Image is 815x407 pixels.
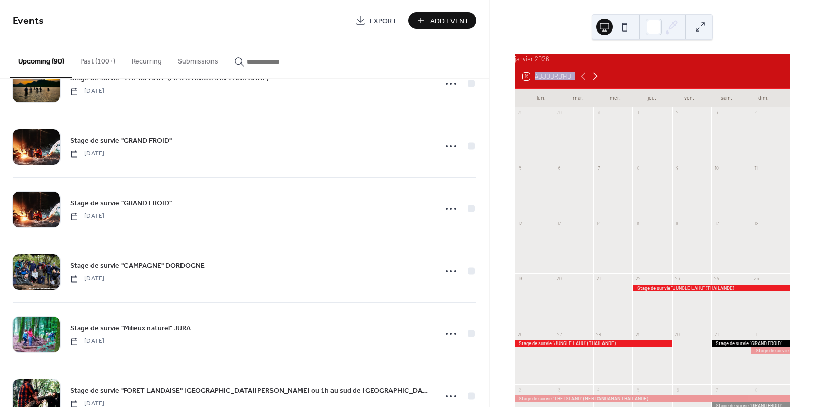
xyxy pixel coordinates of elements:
[556,387,562,393] div: 3
[517,276,523,282] div: 19
[714,276,720,282] div: 24
[430,16,469,26] span: Add Event
[70,337,104,346] span: [DATE]
[70,260,205,271] a: Stage de survie "CAMPAGNE" DORDOGNE
[632,285,790,291] div: Stage de survie "JUNGLE LAHU" (THAILANDE)
[560,89,597,107] div: mar.
[70,87,104,96] span: [DATE]
[70,386,430,396] span: Stage de survie "FORET LANDAISE" [GEOGRAPHIC_DATA][PERSON_NAME] ou 1h au sud de [GEOGRAPHIC_DATA]
[519,70,577,82] button: 16Aujourd'hui
[596,110,602,116] div: 31
[711,340,790,347] div: Stage de survie "GRAND FROID"
[70,197,172,209] a: Stage de survie "GRAND FROID"
[10,41,72,78] button: Upcoming (90)
[674,331,680,337] div: 30
[517,165,523,171] div: 5
[671,89,708,107] div: ven.
[370,16,397,26] span: Export
[70,323,191,334] span: Stage de survie "Milieux naturel" JURA
[745,89,782,107] div: dim.
[70,149,104,159] span: [DATE]
[597,89,634,107] div: mer.
[556,276,562,282] div: 20
[635,331,641,337] div: 29
[714,331,720,337] div: 31
[556,165,562,171] div: 6
[596,165,602,171] div: 7
[596,387,602,393] div: 4
[170,41,226,77] button: Submissions
[674,165,680,171] div: 9
[714,387,720,393] div: 7
[753,331,759,337] div: 1
[753,110,759,116] div: 4
[753,387,759,393] div: 8
[596,276,602,282] div: 21
[635,110,641,116] div: 1
[674,221,680,227] div: 16
[556,221,562,227] div: 13
[124,41,170,77] button: Recurring
[72,41,124,77] button: Past (100+)
[714,165,720,171] div: 10
[70,136,172,146] span: Stage de survie "GRAND FROID"
[635,387,641,393] div: 5
[517,110,523,116] div: 29
[674,276,680,282] div: 23
[753,276,759,282] div: 25
[515,340,672,347] div: Stage de survie "JUNGLE LAHU" (THAILANDE)
[517,387,523,393] div: 2
[348,12,404,29] a: Export
[70,135,172,146] a: Stage de survie "GRAND FROID"
[70,385,430,396] a: Stage de survie "FORET LANDAISE" [GEOGRAPHIC_DATA][PERSON_NAME] ou 1h au sud de [GEOGRAPHIC_DATA]
[714,110,720,116] div: 3
[635,165,641,171] div: 8
[633,89,671,107] div: jeu.
[556,331,562,337] div: 27
[674,387,680,393] div: 6
[70,198,172,209] span: Stage de survie "GRAND FROID"
[635,276,641,282] div: 22
[517,331,523,337] div: 26
[674,110,680,116] div: 2
[517,221,523,227] div: 12
[751,347,790,354] div: Stage de survie "THE ISLAND" (MER D'ANDAMAN THAILANDE)
[70,261,205,271] span: Stage de survie "CAMPAGNE" DORDOGNE
[753,221,759,227] div: 18
[408,12,476,29] button: Add Event
[70,73,269,84] span: Stage de survie "THE ISLAND" (MER D'ANDAMAN THAILANDE)
[596,221,602,227] div: 14
[708,89,745,107] div: sam.
[13,11,44,31] span: Events
[714,221,720,227] div: 17
[556,110,562,116] div: 30
[596,331,602,337] div: 28
[70,212,104,221] span: [DATE]
[70,274,104,284] span: [DATE]
[635,221,641,227] div: 15
[515,54,790,64] div: janvier 2026
[70,322,191,334] a: Stage de survie "Milieux naturel" JURA
[753,165,759,171] div: 11
[515,395,790,402] div: Stage de survie "THE ISLAND" (MER D'ANDAMAN THAILANDE)
[523,89,560,107] div: lun.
